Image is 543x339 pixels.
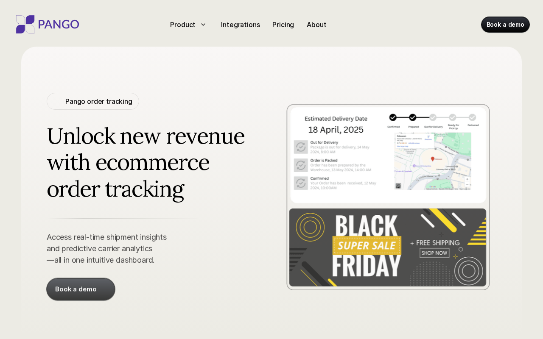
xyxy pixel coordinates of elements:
[487,20,524,29] p: Book a demo
[272,19,294,30] p: Pricing
[47,122,288,202] div: Unlock new revenue with ecommerce order tracking
[65,96,132,106] p: Pango order tracking
[269,18,297,31] a: Pricing
[170,19,196,30] p: Product
[47,231,208,265] p: Access real-time shipment insights and predictive carrier analytics—all in one intuitive dashboard.
[303,18,330,31] a: About
[481,17,529,32] a: Book a demo
[55,285,96,293] p: Book a demo
[307,19,326,30] p: About
[47,278,115,300] a: Book a demo
[218,18,263,31] a: Integrations
[221,19,260,30] p: Integrations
